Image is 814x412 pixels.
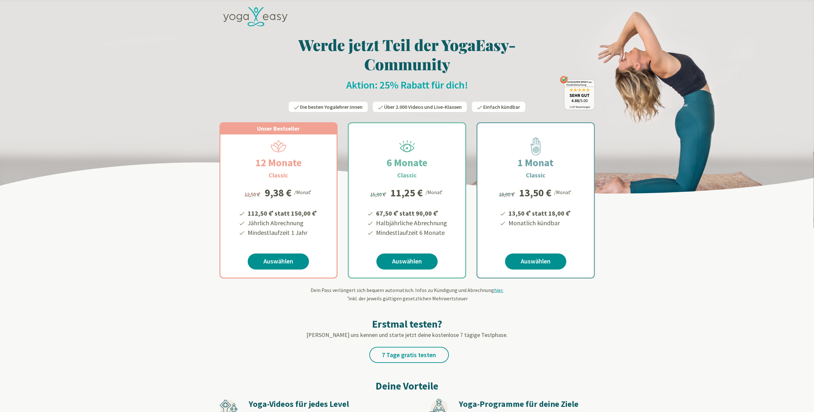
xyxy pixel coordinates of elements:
[526,170,545,180] h3: Classic
[375,218,447,228] li: Halbjährliche Abrechnung
[483,104,520,110] span: Einfach kündbar
[425,188,444,196] div: /Monat
[269,170,288,180] h3: Classic
[397,170,417,180] h3: Classic
[247,207,318,218] li: 112,50 € statt 150,00 €
[375,228,447,237] li: Mindestlaufzeit 6 Monate
[384,104,462,110] span: Über 2.000 Videos und Live-Klassen
[459,399,594,409] h3: Yoga-Programme für deine Ziele
[370,191,387,198] span: 15,00 €
[257,125,300,132] span: Unser Bestseller
[247,228,318,237] li: Mindestlaufzeit 1 Jahr
[219,286,595,302] div: Dein Pass verlängert sich bequem automatisch. Infos zu Kündigung und Abrechnung
[371,155,443,170] h2: 6 Monate
[219,330,595,339] p: [PERSON_NAME] uns kennen und starte jetzt deine kostenlose 7 tägige Testphase.
[265,188,292,198] div: 9,38 €
[519,188,552,198] div: 13,50 €
[508,207,572,218] li: 13,50 € statt 18,00 €
[502,155,569,170] h2: 1 Monat
[249,399,384,409] h3: Yoga-Videos für jedes Level
[560,76,595,110] img: ausgezeichnet_badge.png
[300,104,363,110] span: Die besten Yogalehrer:innen
[499,191,516,198] span: 18,00 €
[240,155,317,170] h2: 12 Monate
[554,188,572,196] div: /Monat
[248,253,309,270] a: Auswählen
[294,188,313,196] div: /Monat
[219,35,595,73] h1: Werde jetzt Teil der YogaEasy-Community
[219,318,595,330] h2: Erstmal testen?
[494,287,503,293] span: hier.
[369,347,449,363] a: 7 Tage gratis testen
[390,188,423,198] div: 11,25 €
[247,218,318,228] li: Jährlich Abrechnung
[505,253,566,270] a: Auswählen
[244,191,261,198] span: 12,50 €
[219,378,595,394] h2: Deine Vorteile
[375,207,447,218] li: 67,50 € statt 90,00 €
[376,253,438,270] a: Auswählen
[219,79,595,91] h2: Aktion: 25% Rabatt für dich!
[347,295,468,302] span: inkl. der jeweils gültigen gesetzlichen Mehrwertsteuer
[508,218,572,228] li: Monatlich kündbar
